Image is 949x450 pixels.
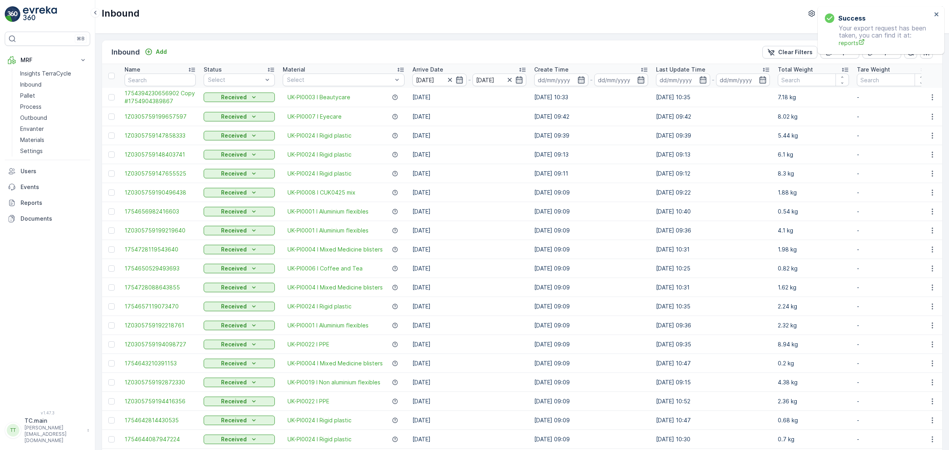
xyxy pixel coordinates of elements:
[108,379,115,386] div: Toggle Row Selected
[857,208,928,216] p: -
[408,373,530,392] td: [DATE]
[204,188,275,197] button: Received
[408,259,530,278] td: [DATE]
[5,163,90,179] a: Users
[204,112,275,121] button: Received
[408,354,530,373] td: [DATE]
[287,303,352,310] span: UK-PI0024 I Rigid plastic
[778,132,849,140] p: 5.44 kg
[857,189,928,197] p: -
[530,316,652,335] td: [DATE] 09:09
[208,76,263,84] p: Select
[125,246,196,253] a: 1754728119543640
[21,199,87,207] p: Reports
[652,354,774,373] td: [DATE] 10:47
[221,340,247,348] p: Received
[287,93,350,101] a: UK-PI0003 I Beautycare
[652,145,774,164] td: [DATE] 09:13
[5,179,90,195] a: Events
[7,424,19,437] div: TT
[656,74,710,86] input: dd/mm/yyyy
[857,227,928,234] p: -
[125,397,196,405] a: 1Z0305759194416356
[652,335,774,354] td: [DATE] 09:35
[21,183,87,191] p: Events
[287,189,355,197] a: UK-PI0008 I CUK0425 mix
[221,113,247,121] p: Received
[221,132,247,140] p: Received
[287,435,352,443] span: UK-PI0024 I Rigid plastic
[125,132,196,140] a: 1Z0305759147858333
[204,169,275,178] button: Received
[221,378,247,386] p: Received
[5,6,21,22] img: logo
[778,66,813,74] p: Total Weight
[287,246,383,253] a: UK-PI0004 I Mixed Medicine blisters
[408,297,530,316] td: [DATE]
[221,227,247,234] p: Received
[530,202,652,221] td: [DATE] 09:09
[530,88,652,107] td: [DATE] 10:33
[287,170,352,178] span: UK-PI0024 I Rigid plastic
[125,151,196,159] span: 1Z0305759148403741
[778,48,813,56] p: Clear Filters
[108,417,115,424] div: Toggle Row Selected
[778,189,849,197] p: 1.88 kg
[221,189,247,197] p: Received
[778,170,849,178] p: 8.3 kg
[125,378,196,386] a: 1Z0305759192872330
[20,125,44,133] p: Envanter
[857,321,928,329] p: -
[204,207,275,216] button: Received
[473,74,527,86] input: dd/mm/yyyy
[762,46,817,59] button: Clear Filters
[125,284,196,291] a: 1754728088643855
[287,397,329,405] span: UK-PI0022 I PPE
[408,430,530,449] td: [DATE]
[408,183,530,202] td: [DATE]
[20,147,43,155] p: Settings
[652,88,774,107] td: [DATE] 10:35
[17,146,90,157] a: Settings
[857,435,928,443] p: -
[778,359,849,367] p: 0.2 kg
[287,208,369,216] a: UK-PI0001 I Aluminium flexibles
[20,136,44,144] p: Materials
[125,416,196,424] span: 1754642814430535
[287,113,342,121] a: UK-PI0007 I Eyecare
[778,74,849,86] input: Search
[530,240,652,259] td: [DATE] 09:09
[125,435,196,443] a: 1754644087947224
[287,284,383,291] a: UK-PI0004 I Mixed Medicine blisters
[204,397,275,406] button: Received
[857,246,928,253] p: -
[530,145,652,164] td: [DATE] 09:13
[125,170,196,178] a: 1Z0305759147655525
[778,208,849,216] p: 0.54 kg
[594,74,648,86] input: dd/mm/yyyy
[408,107,530,126] td: [DATE]
[108,436,115,442] div: Toggle Row Selected
[778,416,849,424] p: 0.68 kg
[534,66,569,74] p: Create Time
[857,378,928,386] p: -
[17,112,90,123] a: Outbound
[530,107,652,126] td: [DATE] 09:42
[221,321,247,329] p: Received
[156,48,167,56] p: Add
[652,392,774,411] td: [DATE] 10:52
[108,303,115,310] div: Toggle Row Selected
[108,94,115,100] div: Toggle Row Selected
[125,227,196,234] a: 1Z0305759199219640
[408,335,530,354] td: [DATE]
[778,340,849,348] p: 8.94 kg
[125,265,196,272] a: 1754650529493693
[287,378,380,386] span: UK-PI0019 I Non aluminium flexibles
[652,316,774,335] td: [DATE] 09:36
[408,316,530,335] td: [DATE]
[17,101,90,112] a: Process
[221,416,247,424] p: Received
